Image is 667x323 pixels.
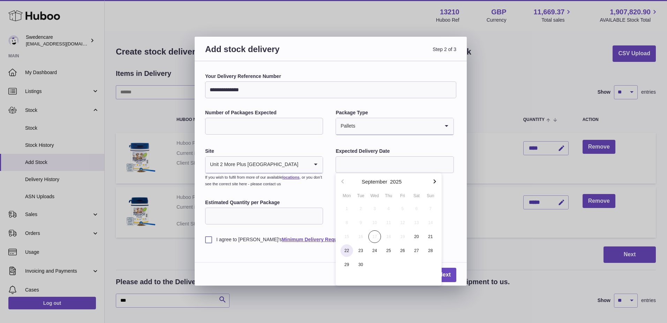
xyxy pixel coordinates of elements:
[340,202,353,215] span: 1
[410,244,424,258] button: 27
[205,109,323,116] label: Number of Packages Expected
[205,175,322,186] small: If you wish to fulfil from more of our available , or you don’t see the correct site here - pleas...
[410,202,423,215] span: 6
[368,202,382,216] button: 3
[390,179,402,184] button: 2025
[368,202,381,215] span: 3
[340,216,353,229] span: 8
[368,230,382,244] button: 17
[354,230,368,244] button: 16
[354,244,367,257] span: 23
[424,216,437,229] span: 14
[354,193,368,199] div: Tue
[424,244,437,257] span: 28
[340,244,354,258] button: 22
[396,244,410,258] button: 26
[382,202,395,215] span: 4
[205,157,323,173] div: Search for option
[424,193,437,199] div: Sun
[205,236,456,243] label: I agree to [PERSON_NAME]'s
[433,268,456,282] a: Next
[362,179,387,184] button: September
[205,157,299,173] span: Unit 2 More Plus [GEOGRAPHIC_DATA]
[205,148,323,155] label: Site
[410,216,424,230] button: 13
[368,193,382,199] div: Wed
[354,258,367,271] span: 30
[396,230,410,244] button: 19
[336,118,355,134] span: Pallets
[205,44,331,63] h3: Add stock delivery
[354,258,368,272] button: 30
[340,244,353,257] span: 22
[382,202,396,216] button: 4
[354,216,368,230] button: 9
[368,230,381,243] span: 17
[354,202,368,216] button: 2
[205,73,456,80] label: Your Delivery Reference Number
[396,202,409,215] span: 5
[424,244,437,258] button: 28
[382,244,396,258] button: 25
[410,193,424,199] div: Sat
[424,202,437,216] button: 7
[396,202,410,216] button: 5
[382,193,396,199] div: Thu
[340,216,354,230] button: 8
[410,216,423,229] span: 13
[410,244,423,257] span: 27
[354,230,367,243] span: 16
[410,202,424,216] button: 6
[340,258,353,271] span: 29
[368,244,382,258] button: 24
[368,216,381,229] span: 10
[382,216,395,229] span: 11
[331,44,456,63] span: Step 2 of 3
[382,216,396,230] button: 11
[424,216,437,230] button: 14
[299,157,309,173] input: Search for option
[354,216,367,229] span: 9
[340,258,354,272] button: 29
[382,230,395,243] span: 18
[410,230,424,244] button: 20
[410,230,423,243] span: 20
[340,202,354,216] button: 1
[282,237,358,242] a: Minimum Delivery Requirements
[368,244,381,257] span: 24
[205,199,323,206] label: Estimated Quantity per Package
[340,193,354,199] div: Mon
[354,202,367,215] span: 2
[424,230,437,244] button: 21
[424,202,437,215] span: 7
[396,193,410,199] div: Fri
[336,148,454,155] label: Expected Delivery Date
[336,109,454,116] label: Package Type
[424,230,437,243] span: 21
[355,118,439,134] input: Search for option
[396,244,409,257] span: 26
[396,216,409,229] span: 12
[354,244,368,258] button: 23
[396,230,409,243] span: 19
[396,216,410,230] button: 12
[340,230,353,243] span: 15
[336,118,453,135] div: Search for option
[382,244,395,257] span: 25
[340,230,354,244] button: 15
[368,216,382,230] button: 10
[382,230,396,244] button: 18
[282,175,299,179] a: locations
